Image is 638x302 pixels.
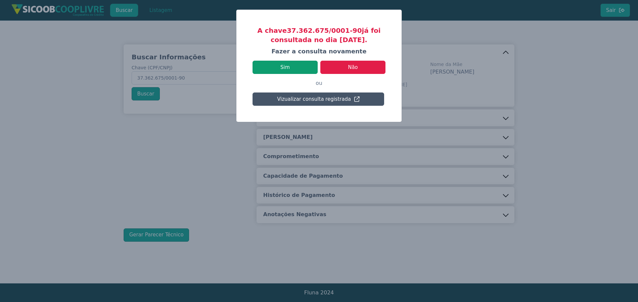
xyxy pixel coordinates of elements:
button: Vizualizar consulta registrada [253,92,384,106]
p: ou [253,74,385,92]
button: Não [320,61,385,74]
h4: Fazer a consulta novamente [253,47,385,55]
button: Sim [253,61,318,74]
h3: A chave 37.362.675/0001-90 já foi consultada no dia [DATE]. [253,26,385,44]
